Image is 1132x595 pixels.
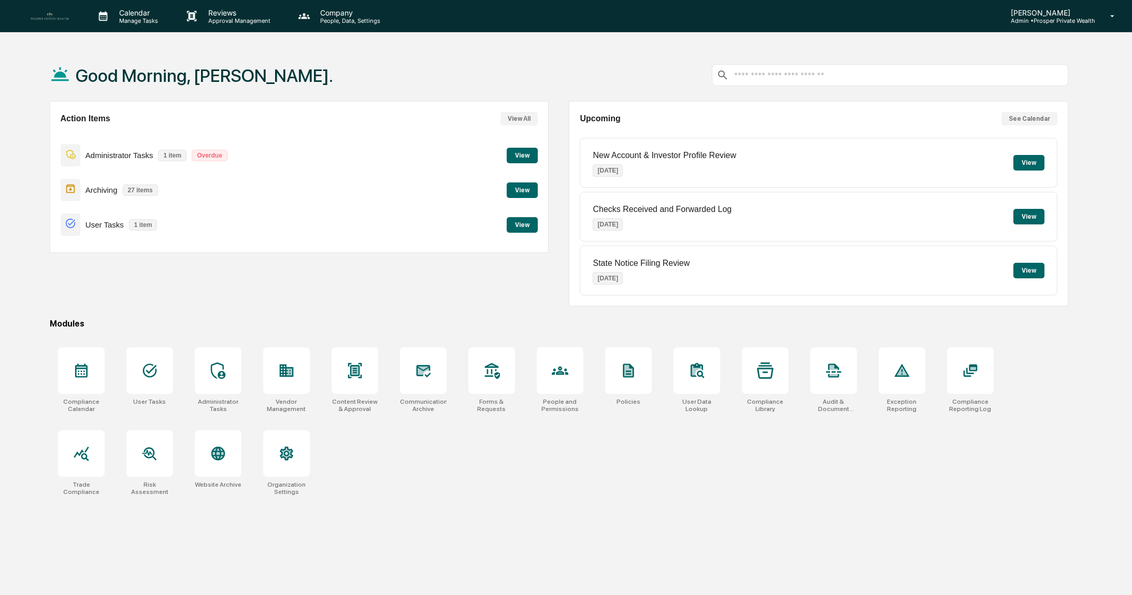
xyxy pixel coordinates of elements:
img: logo [25,6,75,26]
p: 1 item [129,219,157,231]
div: Policies [617,398,640,405]
h1: Good Morning, [PERSON_NAME]. [76,65,333,86]
div: User Data Lookup [674,398,720,413]
p: Admin • Prosper Private Wealth [1002,17,1095,24]
div: Trade Compliance [58,481,105,495]
p: Calendar [111,8,163,17]
div: Risk Assessment [126,481,173,495]
p: Approval Management [200,17,276,24]
p: Checks Received and Forwarded Log [593,205,732,214]
h2: Upcoming [580,114,620,123]
div: People and Permissions [537,398,583,413]
p: 27 items [123,185,158,196]
p: [PERSON_NAME] [1002,8,1095,17]
button: View [507,148,538,163]
button: View [507,217,538,233]
p: New Account & Investor Profile Review [593,151,736,160]
div: Compliance Reporting Log [947,398,994,413]
p: Reviews [200,8,276,17]
p: Archiving [85,186,118,194]
div: Modules [50,319,1069,329]
div: Website Archive [195,481,241,488]
p: State Notice Filing Review [593,259,690,268]
div: Audit & Document Logs [810,398,857,413]
h2: Action Items [61,114,110,123]
a: View [507,219,538,229]
div: Administrator Tasks [195,398,241,413]
button: View [1013,263,1044,278]
p: User Tasks [85,220,124,229]
a: View [507,185,538,194]
div: Communications Archive [400,398,447,413]
button: View [507,182,538,198]
p: Manage Tasks [111,17,163,24]
div: Compliance Library [742,398,789,413]
p: 1 item [158,150,187,161]
p: Administrator Tasks [85,151,153,160]
div: Vendor Management [263,398,310,413]
p: People, Data, Settings [312,17,385,24]
p: [DATE] [593,218,623,231]
p: [DATE] [593,164,623,177]
a: View [507,150,538,160]
div: User Tasks [133,398,166,405]
div: Compliance Calendar [58,398,105,413]
div: Forms & Requests [468,398,515,413]
div: Content Review & Approval [332,398,378,413]
div: Organization Settings [263,481,310,495]
div: Exception Reporting [879,398,925,413]
p: [DATE] [593,272,623,285]
p: Company [312,8,385,17]
button: See Calendar [1001,112,1057,125]
p: Overdue [192,150,227,161]
button: View [1013,209,1044,224]
button: View All [500,112,538,125]
button: View [1013,155,1044,171]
